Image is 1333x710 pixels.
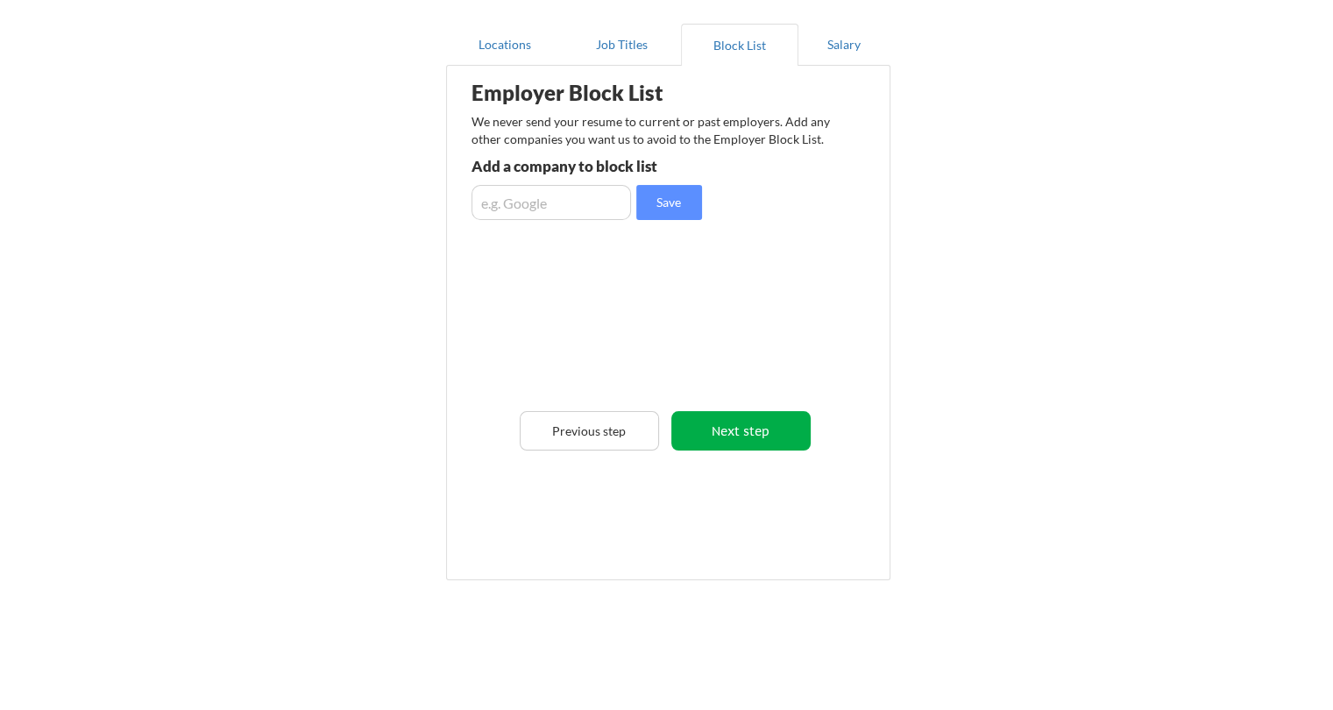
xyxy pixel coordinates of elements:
input: e.g. Google [472,185,631,220]
button: Save [636,185,702,220]
button: Job Titles [564,24,681,66]
button: Locations [446,24,564,66]
div: We never send your resume to current or past employers. Add any other companies you want us to av... [472,113,840,147]
div: Add a company to block list [472,159,728,174]
button: Next step [671,411,811,451]
button: Salary [798,24,890,66]
button: Previous step [520,411,659,451]
div: Employer Block List [472,82,747,103]
button: Block List [681,24,798,66]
